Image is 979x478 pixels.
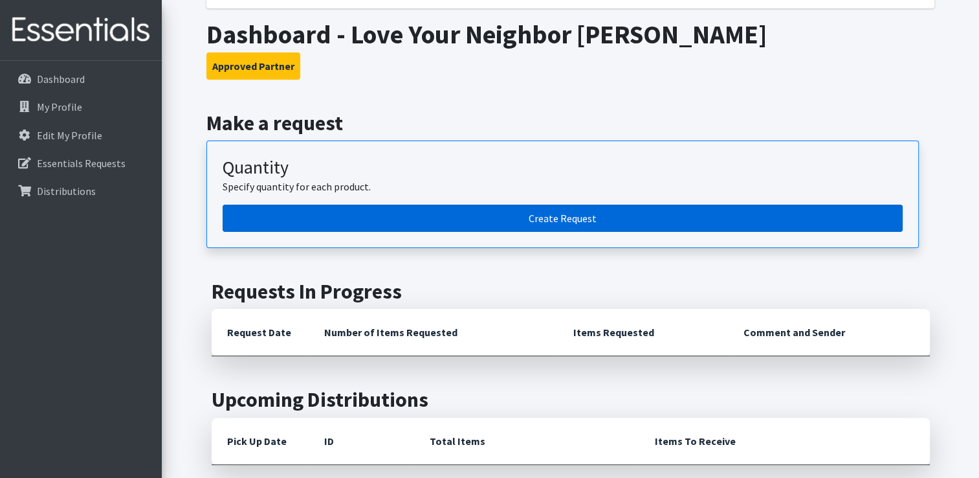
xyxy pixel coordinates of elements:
h3: Quantity [223,157,903,179]
p: Dashboard [37,73,85,85]
th: Items Requested [558,309,728,356]
th: Request Date [212,309,309,356]
th: Pick Up Date [212,418,309,465]
a: My Profile [5,94,157,120]
th: Items To Receive [639,418,930,465]
p: Essentials Requests [37,157,126,170]
p: Edit My Profile [37,129,102,142]
h2: Make a request [206,111,934,135]
a: Dashboard [5,66,157,92]
th: Total Items [414,418,639,465]
button: Approved Partner [206,52,300,80]
th: ID [309,418,414,465]
a: Essentials Requests [5,150,157,176]
a: Create a request by quantity [223,205,903,232]
h2: Upcoming Distributions [212,387,930,412]
th: Number of Items Requested [309,309,558,356]
h2: Requests In Progress [212,279,930,304]
a: Distributions [5,178,157,204]
h1: Dashboard - Love Your Neighbor [PERSON_NAME] [206,19,934,50]
p: Specify quantity for each product. [223,179,903,194]
p: Distributions [37,185,96,198]
th: Comment and Sender [728,309,929,356]
img: HumanEssentials [5,8,157,52]
p: My Profile [37,100,82,113]
a: Edit My Profile [5,122,157,148]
